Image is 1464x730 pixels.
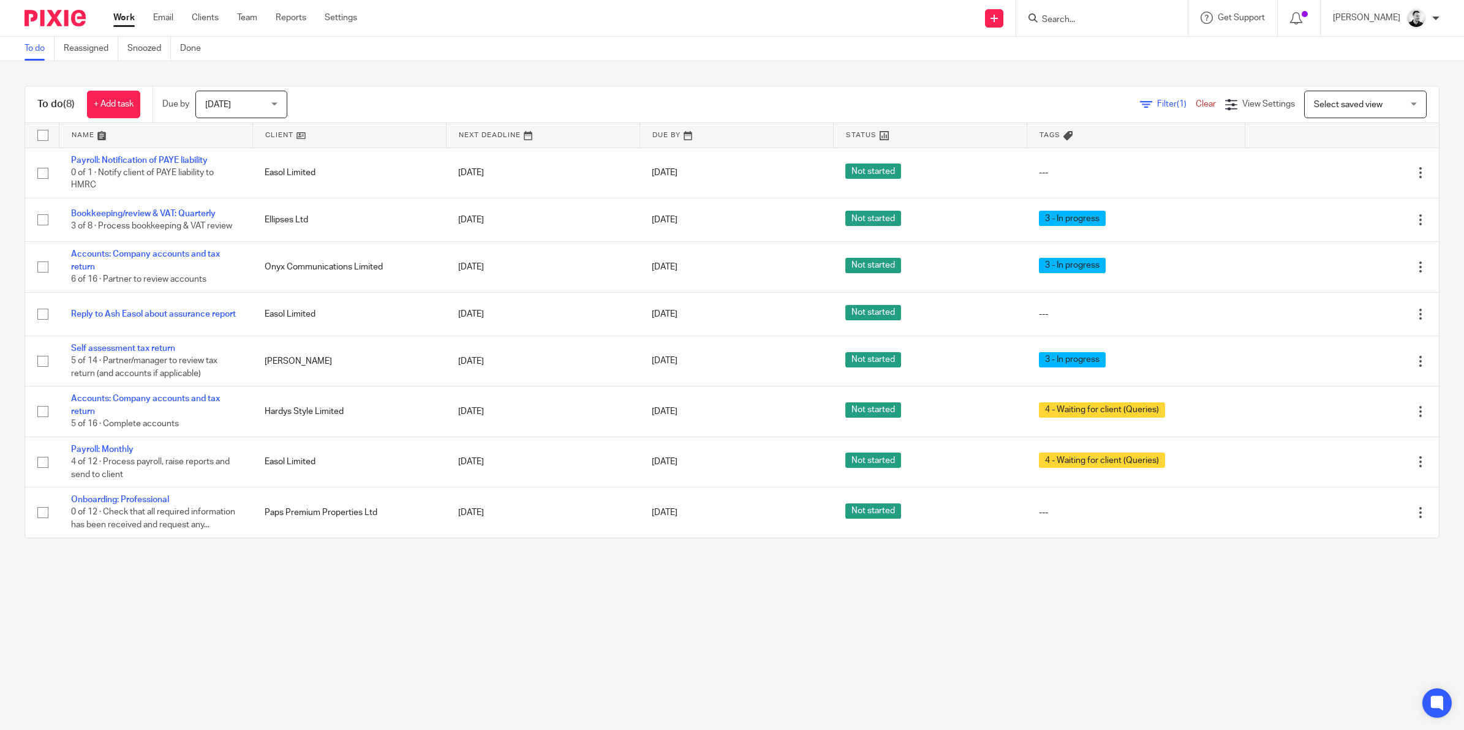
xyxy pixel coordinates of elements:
[64,37,118,61] a: Reassigned
[71,508,235,530] span: 0 of 12 · Check that all required information has been received and request any...
[192,12,219,24] a: Clients
[1039,506,1233,519] div: ---
[1333,12,1400,24] p: [PERSON_NAME]
[845,164,901,179] span: Not started
[1039,258,1106,273] span: 3 - In progress
[1196,100,1216,108] a: Clear
[446,487,640,538] td: [DATE]
[446,292,640,336] td: [DATE]
[1218,13,1265,22] span: Get Support
[652,310,677,318] span: [DATE]
[845,352,901,367] span: Not started
[25,37,55,61] a: To do
[1040,132,1060,138] span: Tags
[63,99,75,109] span: (8)
[446,242,640,292] td: [DATE]
[845,453,901,468] span: Not started
[1157,100,1196,108] span: Filter
[71,457,230,479] span: 4 of 12 · Process payroll, raise reports and send to client
[1406,9,1426,28] img: Dave_2025.jpg
[446,437,640,487] td: [DATE]
[1039,211,1106,226] span: 3 - In progress
[1314,100,1383,109] span: Select saved view
[252,242,446,292] td: Onyx Communications Limited
[845,211,901,226] span: Not started
[845,258,901,273] span: Not started
[71,250,220,271] a: Accounts: Company accounts and tax return
[180,37,210,61] a: Done
[71,209,216,218] a: Bookkeeping/review & VAT: Quarterly
[652,168,677,177] span: [DATE]
[252,386,446,437] td: Hardys Style Limited
[71,394,220,415] a: Accounts: Company accounts and tax return
[252,487,446,538] td: Paps Premium Properties Ltd
[652,457,677,466] span: [DATE]
[1039,453,1165,468] span: 4 - Waiting for client (Queries)
[71,310,236,318] a: Reply to Ash Easol about assurance report
[446,198,640,241] td: [DATE]
[1039,352,1106,367] span: 3 - In progress
[71,222,232,230] span: 3 of 8 · Process bookkeeping & VAT review
[1039,308,1233,320] div: ---
[252,292,446,336] td: Easol Limited
[153,12,173,24] a: Email
[652,263,677,271] span: [DATE]
[252,336,446,386] td: [PERSON_NAME]
[25,10,86,26] img: Pixie
[127,37,171,61] a: Snoozed
[71,275,206,284] span: 6 of 16 · Partner to review accounts
[162,98,189,110] p: Due by
[1041,15,1151,26] input: Search
[87,91,140,118] a: + Add task
[845,305,901,320] span: Not started
[252,198,446,241] td: Ellipses Ltd
[1039,167,1233,179] div: ---
[71,344,175,353] a: Self assessment tax return
[652,216,677,224] span: [DATE]
[276,12,306,24] a: Reports
[71,420,179,428] span: 5 of 16 · Complete accounts
[1177,100,1187,108] span: (1)
[113,12,135,24] a: Work
[205,100,231,109] span: [DATE]
[446,336,640,386] td: [DATE]
[71,445,134,454] a: Payroll: Monthly
[252,148,446,198] td: Easol Limited
[446,386,640,437] td: [DATE]
[37,98,75,111] h1: To do
[71,156,208,165] a: Payroll: Notification of PAYE liability
[652,357,677,366] span: [DATE]
[71,495,169,504] a: Onboarding: Professional
[71,168,214,190] span: 0 of 1 · Notify client of PAYE liability to HMRC
[845,402,901,418] span: Not started
[1242,100,1295,108] span: View Settings
[446,148,640,198] td: [DATE]
[652,508,677,517] span: [DATE]
[252,437,446,487] td: Easol Limited
[71,357,217,378] span: 5 of 14 · Partner/manager to review tax return (and accounts if applicable)
[325,12,357,24] a: Settings
[652,407,677,416] span: [DATE]
[845,503,901,519] span: Not started
[237,12,257,24] a: Team
[1039,402,1165,418] span: 4 - Waiting for client (Queries)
